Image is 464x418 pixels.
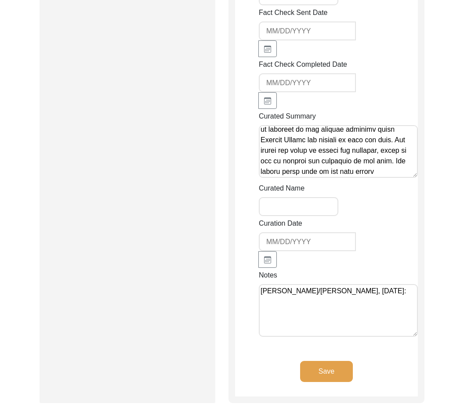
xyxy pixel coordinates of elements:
input: MM/DD/YYYY [259,73,356,92]
label: Curated Name [259,183,304,194]
label: Curated Summary [259,111,316,122]
label: Fact Check Sent Date [259,7,328,18]
button: Save [300,361,353,382]
label: Fact Check Completed Date [259,59,347,70]
input: MM/DD/YYYY [259,232,356,251]
label: Curation Date [259,218,302,229]
label: Notes [259,270,277,281]
input: MM/DD/YYYY [259,22,356,40]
